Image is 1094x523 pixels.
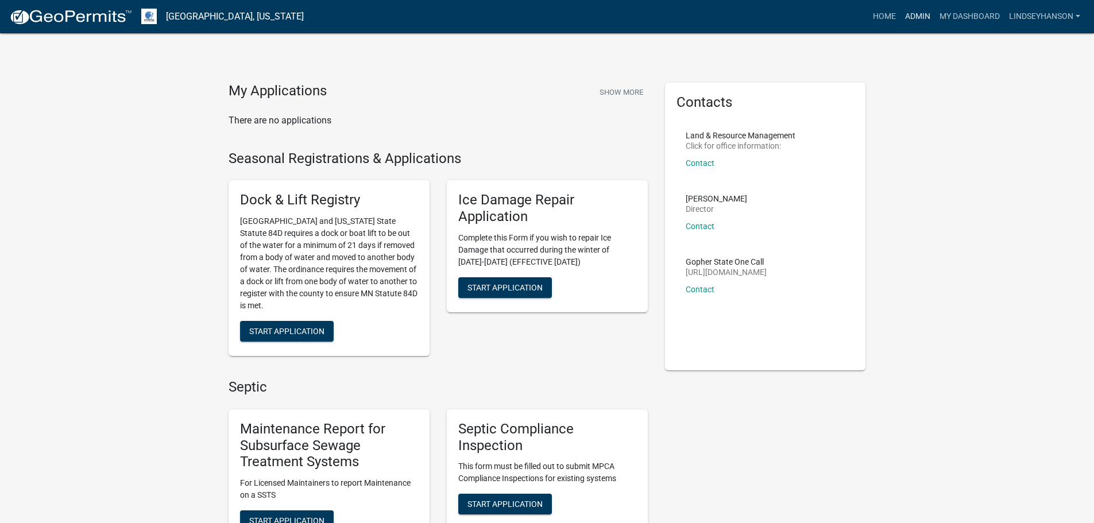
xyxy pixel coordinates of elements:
p: There are no applications [229,114,648,127]
h5: Dock & Lift Registry [240,192,418,208]
p: Land & Resource Management [686,131,795,140]
button: Start Application [458,494,552,514]
a: Lindseyhanson [1004,6,1085,28]
p: [URL][DOMAIN_NAME] [686,268,767,276]
img: Otter Tail County, Minnesota [141,9,157,24]
p: Gopher State One Call [686,258,767,266]
p: This form must be filled out to submit MPCA Compliance Inspections for existing systems [458,460,636,485]
h5: Contacts [676,94,855,111]
h4: Seasonal Registrations & Applications [229,150,648,167]
a: My Dashboard [935,6,1004,28]
a: Home [868,6,900,28]
button: Show More [595,83,648,102]
h5: Ice Damage Repair Application [458,192,636,225]
h4: Septic [229,379,648,396]
button: Start Application [458,277,552,298]
a: Contact [686,158,714,168]
p: [GEOGRAPHIC_DATA] and [US_STATE] State Statute 84D requires a dock or boat lift to be out of the ... [240,215,418,312]
h5: Maintenance Report for Subsurface Sewage Treatment Systems [240,421,418,470]
p: Click for office information: [686,142,795,150]
p: Director [686,205,747,213]
p: For Licensed Maintainers to report Maintenance on a SSTS [240,477,418,501]
a: Admin [900,6,935,28]
a: Contact [686,222,714,231]
a: Contact [686,285,714,294]
p: Complete this Form if you wish to repair Ice Damage that occurred during the winter of [DATE]-[DA... [458,232,636,268]
span: Start Application [249,327,324,336]
button: Start Application [240,321,334,342]
span: Start Application [467,282,543,292]
h5: Septic Compliance Inspection [458,421,636,454]
h4: My Applications [229,83,327,100]
span: Start Application [467,499,543,509]
p: [PERSON_NAME] [686,195,747,203]
a: [GEOGRAPHIC_DATA], [US_STATE] [166,7,304,26]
